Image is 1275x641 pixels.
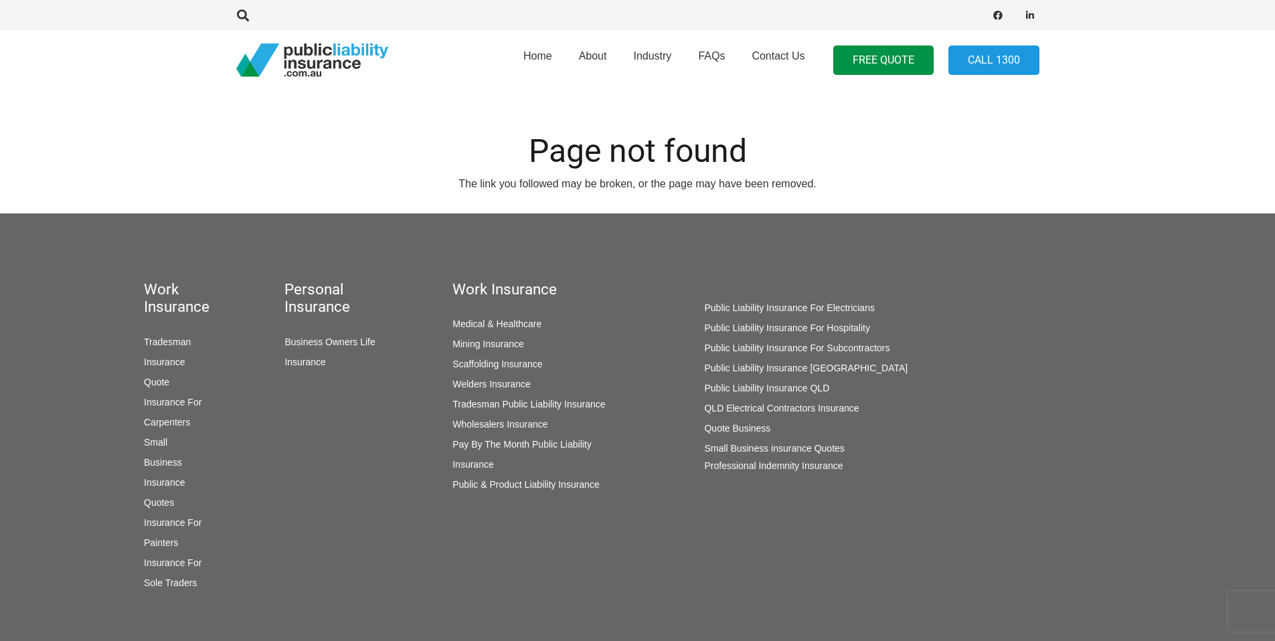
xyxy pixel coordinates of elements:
a: FAQs [685,26,738,94]
a: Tradesman Public Liability Insurance [452,399,605,409]
a: Insurance For Painters [144,517,201,548]
h5: Work Insurance [452,280,627,298]
a: QLD Electrical Contractors Insurance [704,403,859,414]
span: About [579,50,607,62]
a: Facebook [989,6,1007,25]
a: Insurance For Carpenters [144,397,201,428]
a: Tradesman Insurance Quote [144,337,191,387]
a: Call 1300 [948,45,1039,76]
a: Insurance For Sole Traders [144,557,201,588]
a: Home [510,26,566,94]
a: About [566,26,620,94]
h5: Work Insurance [144,280,207,316]
span: Industry [633,50,671,62]
a: Search [230,9,257,21]
a: Professional Indemnity Insurance [704,460,843,471]
a: Public Liability Insurance QLD [704,383,829,393]
h5: Work Insurance [704,280,963,298]
a: Wholesalers Insurance [452,419,547,430]
a: Welders Insurance [452,379,530,389]
a: Pay By The Month Public Liability Insurance [452,439,592,470]
a: Medical & Healthcare [452,318,541,329]
a: FREE QUOTE [833,45,934,76]
h1: Page not found [236,132,1039,171]
p: The link you followed may be broken, or the page may have been removed. [236,177,1039,191]
span: Home [523,50,552,62]
span: Contact Us [752,50,804,62]
a: Quote Business [704,423,770,434]
a: Small Business insurance Quotes [704,443,844,454]
a: Contact Us [738,26,818,94]
a: Public Liability Insurance For Electricians [704,302,874,313]
a: Mining Insurance [452,339,524,349]
a: Public & Product Liability Insurance [452,479,599,490]
a: Industry [620,26,685,94]
a: pli_logotransparent [236,43,388,77]
a: Small Business Insurance Quotes [144,437,185,508]
a: Public Liability Insurance [GEOGRAPHIC_DATA] [704,363,908,373]
a: Public Liability Insurance For Hospitality [704,323,869,333]
a: Public Liability Insurance For Subcontractors [704,343,889,353]
a: Scaffolding Insurance [452,359,542,369]
a: Business Owners Life Insurance [284,337,375,367]
h5: Personal Insurance [284,280,375,316]
span: FAQs [698,50,725,62]
a: LinkedIn [1021,6,1039,25]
